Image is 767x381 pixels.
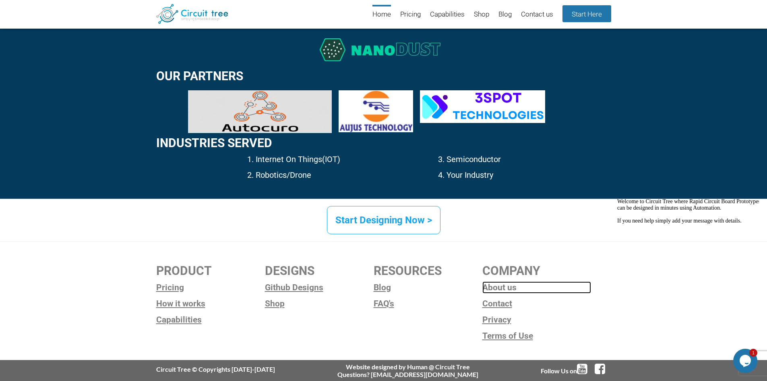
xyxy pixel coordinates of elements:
a: Pricing [400,5,421,25]
a: Capabilities [156,314,265,326]
iframe: chat widget [614,195,759,345]
div: Follow Us on [541,363,611,375]
div: Website designed by Human @ Circuit Tree Questions? [EMAIL_ADDRESS][DOMAIN_NAME] [337,363,478,378]
iframe: chat widget [733,349,759,373]
a: Shop [474,5,489,25]
a: Pricing [156,281,265,294]
a: Blog [498,5,512,25]
div: Welcome to Circuit Tree where Rapid Circuit Board Prototypes can be designed in minutes using Aut... [3,3,148,29]
img: Circuit Tree [156,4,228,24]
a: Privacy [482,314,591,326]
h2: PRODUCT [156,264,265,277]
p: 2. Robotics/Drone [247,169,374,181]
a: Shop [265,298,374,310]
a: Github Designs [265,281,374,294]
a: About us [482,281,591,294]
a: How it works [156,298,265,310]
h2: Industries Served [156,136,611,150]
a: Start Designing Now > [327,206,440,234]
div: Circuit Tree © Copyrights [DATE]-[DATE] [156,365,275,373]
h2: COMPANY [482,264,591,277]
a: Contact us [521,5,553,25]
a: Blog [374,281,482,294]
p: 1. Internet On Things(IOT) [247,154,374,165]
a: Contact [482,298,591,310]
a: Capabilities [430,5,465,25]
a: Start Here [562,5,611,22]
span: Welcome to Circuit Tree where Rapid Circuit Board Prototypes can be designed in minutes using Aut... [3,3,147,29]
a: Home [372,5,391,25]
p: 3. Semiconductor [438,154,611,165]
a: FAQ's [374,298,482,310]
p: 4. Your Industry [438,169,611,181]
a: Terms of Use [482,330,591,342]
h2: Our Partners [156,69,611,83]
h2: RESOURCES [374,264,482,277]
h2: DESIGNS [265,264,374,277]
h2: Our customers [156,18,611,31]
